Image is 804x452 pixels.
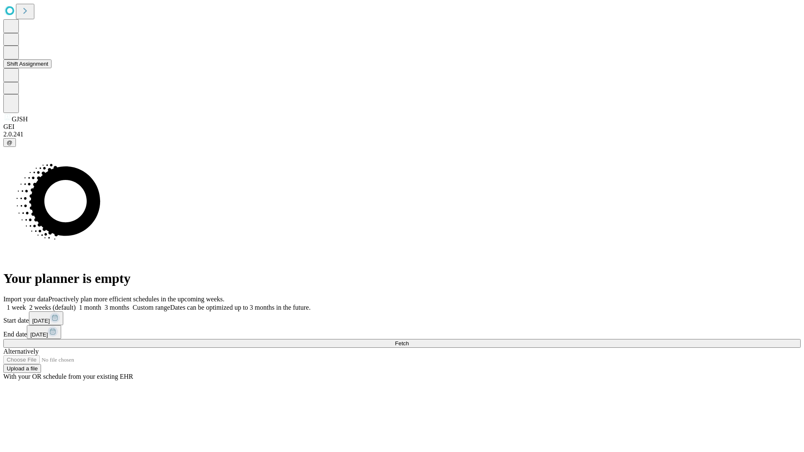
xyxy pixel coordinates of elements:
[133,304,170,311] span: Custom range
[12,116,28,123] span: GJSH
[3,138,16,147] button: @
[7,139,13,146] span: @
[170,304,310,311] span: Dates can be optimized up to 3 months in the future.
[3,348,39,355] span: Alternatively
[49,295,224,303] span: Proactively plan more efficient schedules in the upcoming weeks.
[3,123,801,131] div: GEI
[3,339,801,348] button: Fetch
[105,304,129,311] span: 3 months
[30,331,48,338] span: [DATE]
[3,373,133,380] span: With your OR schedule from your existing EHR
[3,295,49,303] span: Import your data
[29,304,76,311] span: 2 weeks (default)
[7,304,26,311] span: 1 week
[3,271,801,286] h1: Your planner is empty
[32,318,50,324] span: [DATE]
[395,340,409,347] span: Fetch
[27,325,61,339] button: [DATE]
[3,59,52,68] button: Shift Assignment
[3,364,41,373] button: Upload a file
[3,325,801,339] div: End date
[3,311,801,325] div: Start date
[3,131,801,138] div: 2.0.241
[29,311,63,325] button: [DATE]
[79,304,101,311] span: 1 month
